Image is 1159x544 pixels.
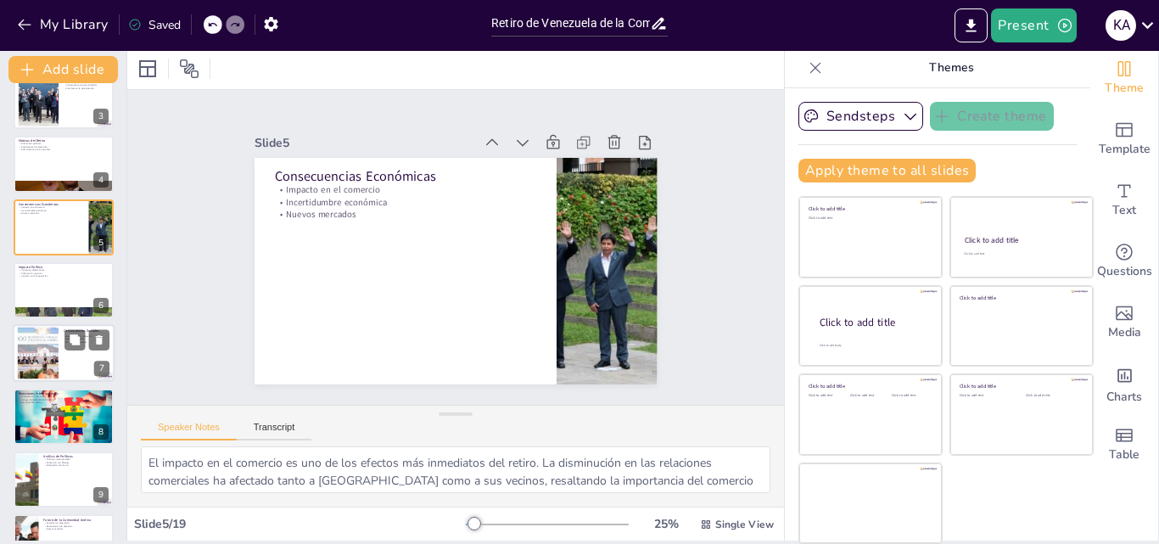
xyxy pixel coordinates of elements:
p: Imagen de [GEOGRAPHIC_DATA] [19,398,109,401]
p: Análisis de Políticas [43,454,109,459]
div: Add text boxes [1090,170,1158,231]
p: Themes [829,48,1073,88]
div: 7 [94,362,109,377]
div: Click to add title [809,205,930,212]
div: 4 [93,172,109,188]
div: 5 [93,235,109,250]
p: Consecuencias Económicas [19,201,84,206]
p: Diversidad de reacciones [19,395,109,398]
button: Duplicate Slide [64,330,85,351]
div: Click to add text [850,394,888,398]
p: Incertidumbre económica [19,209,84,212]
p: Impacto en el comercio [311,115,556,233]
button: Apply theme to all slides [798,159,976,182]
span: Theme [1105,79,1144,98]
span: Template [1099,140,1151,159]
p: Impacto en el comercio [19,205,84,209]
p: Políticas migratorias [64,341,109,345]
button: Present [991,8,1076,42]
p: Polarización regional [19,272,109,275]
div: 3 [14,73,114,129]
div: Add ready made slides [1090,109,1158,170]
span: Position [179,59,199,79]
div: 5 [14,199,114,255]
button: Export to PowerPoint [955,8,988,42]
button: K A [1106,8,1136,42]
p: Nuevos acuerdos [43,527,109,530]
p: Alineación con bloques [43,461,109,464]
button: Create theme [930,102,1054,131]
p: Consecuencias Sociales [64,328,109,334]
p: Diferencias políticas [19,143,109,146]
div: 6 [14,262,114,318]
button: Delete Slide [89,330,109,351]
div: Add a table [1090,414,1158,475]
p: Necesidad de diálogo [19,401,109,404]
span: Charts [1106,388,1142,407]
div: 8 [93,424,109,440]
p: Reacciones Internacionales [19,390,109,395]
span: Text [1112,201,1136,220]
p: Tensiones diplomáticas [19,268,109,272]
div: 3 [93,109,109,124]
div: Click to add text [892,394,930,398]
div: Click to add text [809,216,930,221]
div: Layout [134,55,161,82]
div: 7 [13,325,115,383]
div: Click to add title [960,383,1081,390]
div: 9 [93,487,109,502]
button: Speaker Notes [141,422,237,440]
div: Add images, graphics, shapes or video [1090,292,1158,353]
div: Slide 5 / 19 [134,516,466,532]
p: Nuevos mercados [301,138,546,256]
textarea: El impacto en el comercio es uno de los efectos más inmediatos del retiro. La disminución en las ... [141,446,770,493]
span: Single View [715,518,774,531]
p: Consecuencias Económicas [315,100,562,224]
button: Sendsteps [798,102,923,131]
p: Aumento de la migración [64,334,109,338]
div: Saved [128,17,181,33]
button: Add slide [8,56,118,83]
button: My Library [13,11,115,38]
p: Futuro de la Comunidad Andina [43,517,109,522]
p: Desconfianza entre miembros [19,149,109,152]
p: Adaptación al entorno [43,464,109,468]
p: Nuevos mercados [19,211,84,215]
div: Click to add text [1026,394,1079,398]
p: Impacto Político [19,265,109,270]
div: Click to add title [809,383,930,390]
div: Add charts and graphs [1090,353,1158,414]
div: Slide 5 [311,62,518,166]
span: Media [1108,323,1141,342]
p: Desafíos sociales [64,338,109,341]
p: Motivos del Retiro [19,138,109,143]
div: Change the overall theme [1090,48,1158,109]
p: Reevaluación de objetivos [43,524,109,527]
p: Cambios en la participación [64,87,109,90]
input: Insert title [491,11,650,36]
p: Expectativas de desarrollo [19,145,109,149]
div: 25 % [646,516,686,532]
div: K A [1106,10,1136,41]
p: Incertidumbre económica [306,126,551,244]
div: 6 [93,298,109,313]
p: Políticas implementadas [43,457,109,461]
div: Click to add body [820,344,927,348]
div: Click to add title [820,316,928,330]
div: 8 [14,389,114,445]
span: Questions [1097,262,1152,281]
div: 4 [14,136,114,192]
div: Get real-time input from your audience [1090,231,1158,292]
div: Click to add title [960,294,1081,300]
p: Impacto en la cooperación [19,275,109,278]
div: Click to add text [809,394,847,398]
p: Desafíos de integración [43,521,109,524]
span: Table [1109,446,1139,464]
div: Click to add text [960,394,1013,398]
div: 9 [14,451,114,508]
div: Click to add title [965,235,1078,245]
p: Venezuela como país fundador [64,83,109,87]
div: Click to add text [964,252,1077,256]
button: Transcript [237,422,312,440]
